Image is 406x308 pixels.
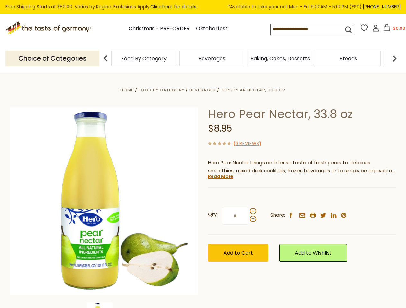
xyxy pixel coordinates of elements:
[5,51,99,66] p: Choice of Categories
[120,87,134,93] a: Home
[250,56,310,61] a: Baking, Cakes, Desserts
[228,3,401,11] span: *Available to take your call Mon - Fri, 9:00AM - 5:00PM (EST).
[208,122,232,135] span: $8.95
[139,87,185,93] a: Food By Category
[208,159,396,175] p: Hero Pear Nectar brings an intense taste of fresh pears to delicious smoothies, mixed drink cockt...
[222,207,248,225] input: Qty:
[208,107,396,121] h1: Hero Pear Nectar, 33.8 oz
[208,244,268,262] button: Add to Cart
[121,56,167,61] a: Food By Category
[99,52,112,65] img: previous arrow
[363,4,401,10] a: [PHONE_NUMBER]
[208,173,233,180] a: Read More
[233,141,261,147] span: ( )
[279,244,347,262] a: Add to Wishlist
[221,87,286,93] a: Hero Pear Nectar, 33.8 oz
[388,52,401,65] img: next arrow
[150,4,197,10] a: Click here for details.
[208,210,218,218] strong: Qty:
[129,24,190,33] a: Christmas - PRE-ORDER
[235,141,259,147] a: 0 Reviews
[339,56,357,61] a: Breads
[393,25,405,31] span: $0.00
[198,56,225,61] a: Beverages
[10,107,198,295] img: Hero Pear Nectar, 33.8 oz
[196,24,228,33] a: Oktoberfest
[270,211,285,219] span: Share:
[189,87,216,93] a: Beverages
[223,249,253,257] span: Add to Cart
[5,3,401,11] div: Free Shipping Starts at $80.00. Varies by Region. Exclusions Apply.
